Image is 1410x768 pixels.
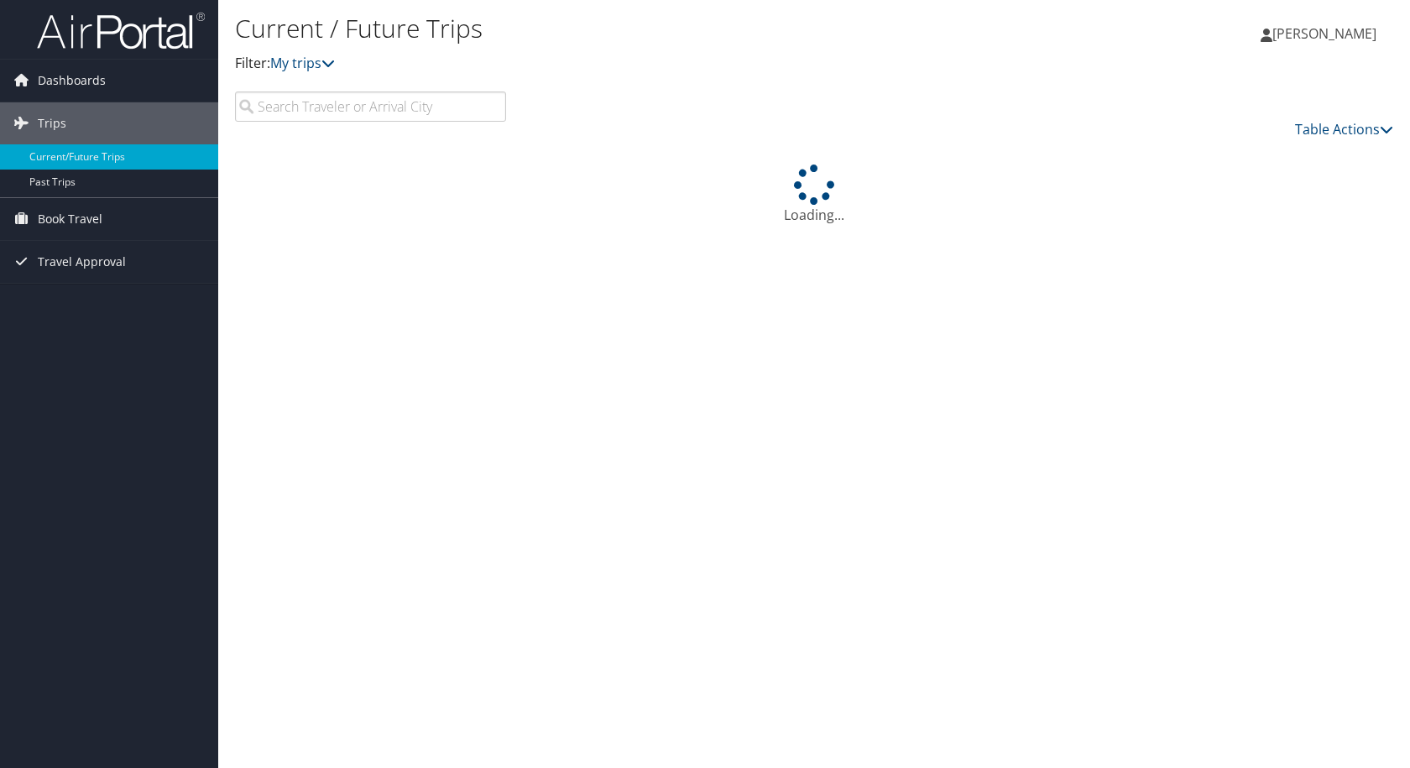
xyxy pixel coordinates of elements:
[38,241,126,283] span: Travel Approval
[38,198,102,240] span: Book Travel
[235,11,1007,46] h1: Current / Future Trips
[1261,8,1393,59] a: [PERSON_NAME]
[37,11,205,50] img: airportal-logo.png
[235,91,506,122] input: Search Traveler or Arrival City
[270,54,335,72] a: My trips
[1272,24,1376,43] span: [PERSON_NAME]
[235,53,1007,75] p: Filter:
[1295,120,1393,138] a: Table Actions
[235,165,1393,225] div: Loading...
[38,60,106,102] span: Dashboards
[38,102,66,144] span: Trips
